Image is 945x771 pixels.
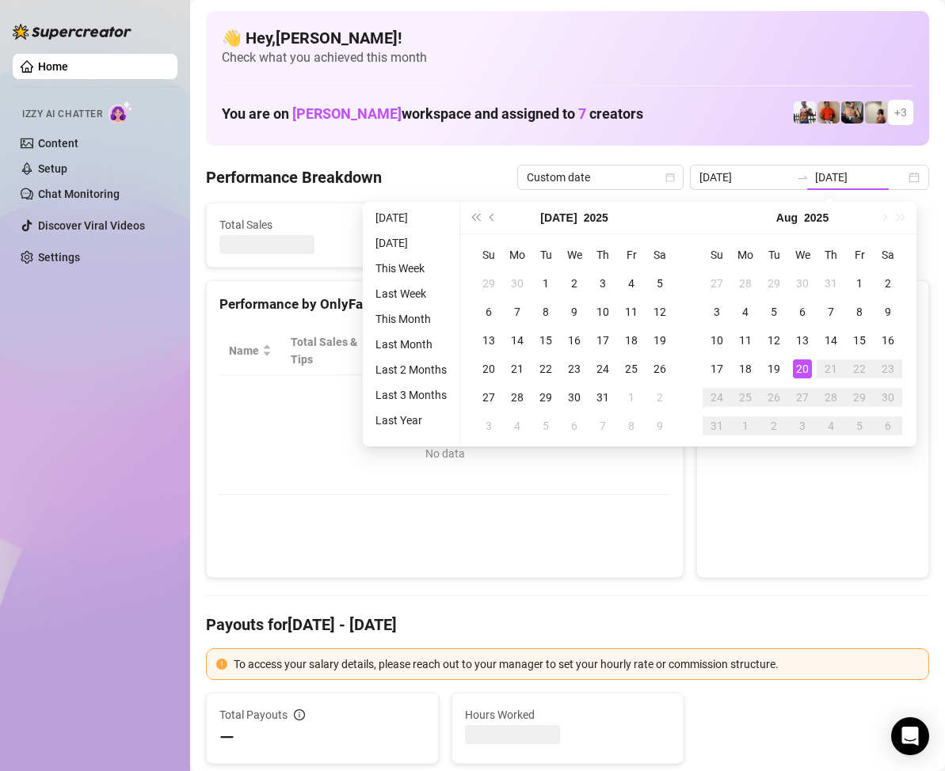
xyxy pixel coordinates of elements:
span: Check what you achieved this month [222,49,913,66]
a: Content [38,137,78,150]
a: Discover Viral Videos [38,219,145,232]
img: George [841,101,863,123]
span: + 3 [894,104,907,121]
h4: Payouts for [DATE] - [DATE] [206,613,929,636]
th: Name [219,327,281,375]
span: Sales / Hour [493,333,543,368]
th: Total Sales & Tips [281,327,381,375]
span: swap-right [796,171,809,184]
h4: Performance Breakdown [206,166,382,188]
h1: You are on workspace and assigned to creators [222,105,643,123]
span: exclamation-circle [216,659,227,670]
span: 7 [578,105,586,122]
span: [PERSON_NAME] [292,105,402,122]
img: Justin [817,101,840,123]
span: Total Sales & Tips [291,333,359,368]
span: Izzy AI Chatter [22,107,102,122]
img: Ralphy [865,101,887,123]
div: To access your salary details, please reach out to your manager to set your hourly rate or commis... [234,655,919,673]
a: Home [38,60,68,73]
img: AI Chatter [109,101,133,123]
img: JUSTIN [794,101,816,123]
span: Custom date [527,165,674,189]
img: logo-BBDzfeDw.svg [13,24,131,40]
span: Total Payouts [219,706,288,724]
span: Name [229,342,259,359]
span: info-circle [294,709,305,720]
span: Hours Worked [465,706,671,724]
div: Est. Hours Worked [391,333,463,368]
div: No data [235,445,654,462]
a: Setup [38,162,67,175]
div: Performance by OnlyFans Creator [219,294,670,315]
h4: 👋 Hey, [PERSON_NAME] ! [222,27,913,49]
span: Messages Sent [588,216,732,234]
span: to [796,171,809,184]
span: Active Chats [403,216,547,234]
a: Chat Monitoring [38,188,120,200]
span: Chat Conversion [575,333,649,368]
input: End date [815,169,905,186]
div: Open Intercom Messenger [891,717,929,755]
span: calendar [665,173,675,182]
th: Chat Conversion [566,327,671,375]
span: Total Sales [219,216,364,234]
input: Start date [699,169,790,186]
div: Sales by OnlyFans Creator [710,294,916,315]
span: — [219,725,234,750]
a: Settings [38,251,80,264]
th: Sales / Hour [484,327,565,375]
